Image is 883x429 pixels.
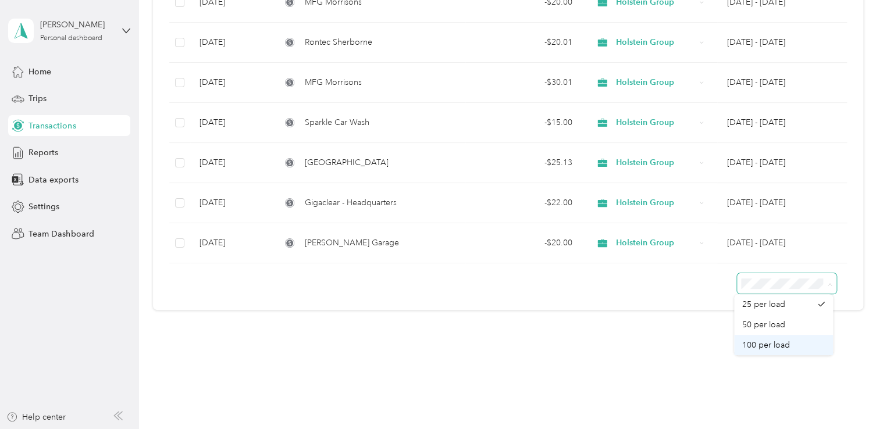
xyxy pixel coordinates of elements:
span: MFG Morrisons [304,76,361,89]
td: Aug 1 - 31, 2025 [717,23,846,63]
span: Rontec Sherborne [304,36,372,49]
span: Holstein Group [616,76,695,89]
td: Aug 1 - 31, 2025 [717,63,846,103]
td: Aug 1 - 31, 2025 [717,223,846,263]
span: 100 per load [742,340,790,350]
span: Trips [29,92,47,105]
td: [DATE] [190,23,272,63]
td: Aug 1 - 31, 2025 [717,103,846,143]
span: [GEOGRAPHIC_DATA] [304,156,388,169]
div: - $30.01 [475,76,572,89]
span: Holstein Group [616,196,695,209]
td: Aug 1 - 31, 2025 [717,143,846,183]
span: 25 per load [742,299,785,309]
td: [DATE] [190,183,272,223]
div: - $20.01 [475,36,572,49]
span: Holstein Group [616,237,695,249]
div: [PERSON_NAME] [40,19,113,31]
iframe: Everlance-gr Chat Button Frame [818,364,883,429]
td: Aug 1 - 31, 2025 [717,183,846,223]
span: Data exports [29,174,78,186]
span: Holstein Group [616,156,695,169]
div: - $25.13 [475,156,572,169]
span: Holstein Group [616,36,695,49]
span: Gigaclear - Headquarters [304,196,396,209]
span: Team Dashboard [29,228,94,240]
div: - $15.00 [475,116,572,129]
span: Reports [29,146,58,159]
span: Holstein Group [616,116,695,129]
td: [DATE] [190,143,272,183]
span: [PERSON_NAME] Garage [304,237,398,249]
span: 50 per load [742,320,785,330]
td: [DATE] [190,103,272,143]
span: Home [29,66,51,78]
span: Transactions [29,120,76,132]
span: Settings [29,201,59,213]
td: [DATE] [190,63,272,103]
button: Help center [6,411,66,423]
div: Personal dashboard [40,35,102,42]
td: [DATE] [190,223,272,263]
div: - $20.00 [475,237,572,249]
div: - $22.00 [475,196,572,209]
span: Sparkle Car Wash [304,116,369,129]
